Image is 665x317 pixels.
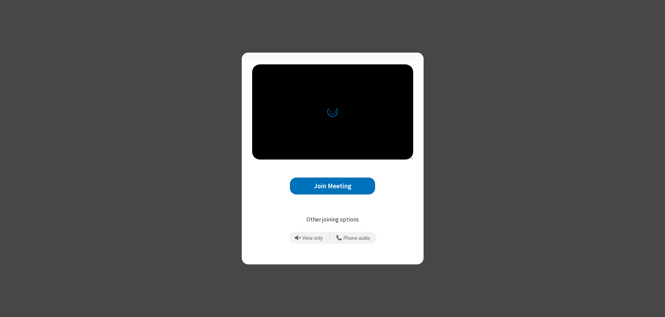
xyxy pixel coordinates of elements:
[329,233,330,243] span: |
[343,235,370,241] span: Phone audio
[292,232,326,244] button: Prevent echo when there is already an active mic and speaker in the room.
[302,235,323,241] span: View only
[252,215,413,224] p: Other joining options
[290,178,375,194] button: Join Meeting
[334,232,373,244] button: Use your phone for mic and speaker while you view the meeting on this device.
